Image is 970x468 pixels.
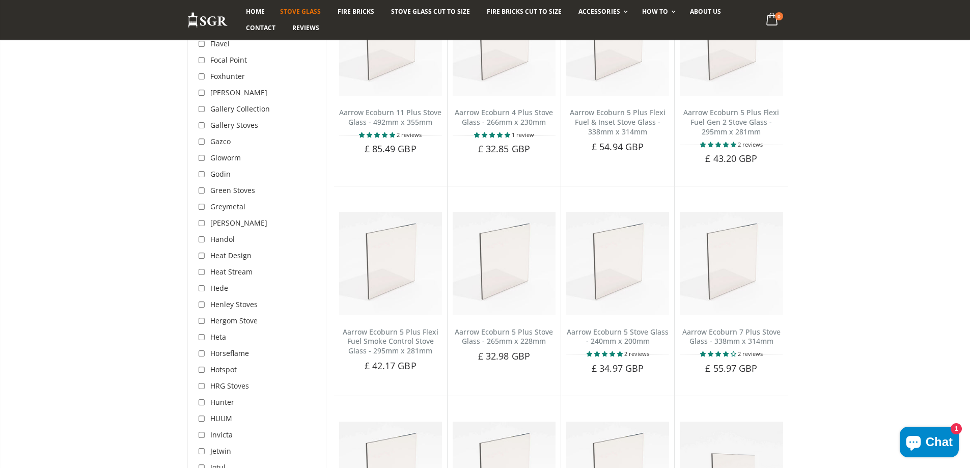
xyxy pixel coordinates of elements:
[210,332,226,342] span: Heta
[634,4,681,20] a: How To
[566,212,669,315] img: Aarrow Ecoburn 5 stove glass
[210,251,252,260] span: Heat Design
[478,350,530,362] span: £ 32.98 GBP
[762,10,783,30] a: 0
[339,107,441,127] a: Aarrow Ecoburn 11 Plus Stove Glass - 492mm x 355mm
[210,169,231,179] span: Godin
[210,88,267,97] span: [PERSON_NAME]
[210,153,241,162] span: Gloworm
[210,71,245,81] span: Foxhunter
[391,7,470,16] span: Stove Glass Cut To Size
[210,283,228,293] span: Hede
[280,7,321,16] span: Stove Glass
[897,427,962,460] inbox-online-store-chat: Shopify online store chat
[238,20,283,36] a: Contact
[705,152,757,164] span: £ 43.20 GBP
[365,360,417,372] span: £ 42.17 GBP
[285,20,327,36] a: Reviews
[682,4,729,20] a: About us
[487,7,562,16] span: Fire Bricks Cut To Size
[330,4,382,20] a: Fire Bricks
[478,143,530,155] span: £ 32.85 GBP
[187,12,228,29] img: Stove Glass Replacement
[210,397,234,407] span: Hunter
[338,7,374,16] span: Fire Bricks
[453,212,556,315] img: Aarrow Ecoburn 5 Plus stove glass
[210,120,258,130] span: Gallery Stoves
[210,381,249,391] span: HRG Stoves
[571,4,632,20] a: Accessories
[738,141,763,148] span: 2 reviews
[642,7,668,16] span: How To
[238,4,272,20] a: Home
[567,327,669,346] a: Aarrow Ecoburn 5 Stove Glass - 240mm x 200mm
[210,136,231,146] span: Gazco
[210,316,258,325] span: Hergom Stove
[624,350,649,357] span: 2 reviews
[738,350,763,357] span: 2 reviews
[578,7,620,16] span: Accessories
[210,267,253,277] span: Heat Stream
[210,414,232,423] span: HUUM
[210,55,247,65] span: Focal Point
[210,218,267,228] span: [PERSON_NAME]
[479,4,569,20] a: Fire Bricks Cut To Size
[383,4,478,20] a: Stove Glass Cut To Size
[397,131,422,139] span: 2 reviews
[690,7,721,16] span: About us
[705,362,757,374] span: £ 55.97 GBP
[210,234,235,244] span: Handol
[292,23,319,32] span: Reviews
[570,107,666,136] a: Aarrow Ecoburn 5 Plus Flexi Fuel & Inset Stove Glass - 338mm x 314mm
[455,107,553,127] a: Aarrow Ecoburn 4 Plus Stove Glass - 266mm x 230mm
[359,131,397,139] span: 5.00 stars
[272,4,328,20] a: Stove Glass
[210,104,270,114] span: Gallery Collection
[210,365,237,374] span: Hotspot
[700,141,738,148] span: 5.00 stars
[683,107,779,136] a: Aarrow Ecoburn 5 Plus Flexi Fuel Gen 2 Stove Glass - 295mm x 281mm
[246,7,265,16] span: Home
[474,131,512,139] span: 5.00 stars
[210,446,231,456] span: Jetwin
[680,212,783,315] img: Aarrow Ecoburn 7 Plus Stove Glass
[210,202,245,211] span: Greymetal
[455,327,553,346] a: Aarrow Ecoburn 5 Plus Stove Glass - 265mm x 228mm
[700,350,738,357] span: 4.00 stars
[210,39,230,48] span: Flavel
[343,327,438,356] a: Aarrow Ecoburn 5 Plus Flexi Fuel Smoke Control Stove Glass - 295mm x 281mm
[365,143,417,155] span: £ 85.49 GBP
[682,327,781,346] a: Aarrow Ecoburn 7 Plus Stove Glass - 338mm x 314mm
[210,430,233,439] span: Invicta
[246,23,275,32] span: Contact
[512,131,534,139] span: 1 review
[210,348,249,358] span: Horseflame
[339,212,442,315] img: Aarrow Ecoburn 5 Plus Flexi Fuel Smoke Control stove glass
[592,141,644,153] span: £ 54.94 GBP
[592,362,644,374] span: £ 34.97 GBP
[587,350,624,357] span: 5.00 stars
[210,185,255,195] span: Green Stoves
[775,12,783,20] span: 0
[210,299,258,309] span: Henley Stoves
